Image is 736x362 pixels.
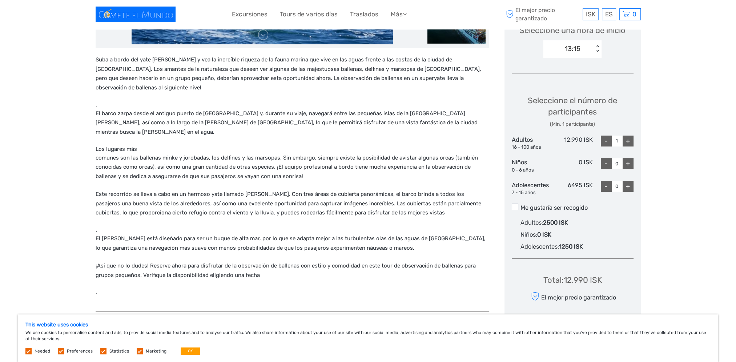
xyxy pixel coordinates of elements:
[181,347,200,355] button: OK
[512,95,634,128] div: Seleccione el número de participantes
[512,181,552,196] div: Adolescentes
[512,189,552,196] div: 7 - 15 años
[504,6,581,22] span: El mejor precio garantizado
[623,181,634,192] div: +
[512,204,634,212] label: Me gustaría ser recogido
[559,243,583,250] span: 1250 ISK
[96,190,489,218] p: Este recorrido se lleva a cabo en un hermoso yate llamado [PERSON_NAME]. Con tres áreas de cubier...
[109,348,129,354] label: Statistics
[512,136,552,151] div: Adultos
[601,136,612,146] div: -
[537,231,551,238] span: 0 ISK
[232,9,268,20] a: Excursiones
[520,231,537,238] span: Niños :
[552,136,593,151] div: 12.990 ISK
[391,9,407,20] a: Más
[96,7,176,22] img: 1596-f2c90223-336e-450d-9c2c-e84ae6d72b4c_logo_small.jpg
[512,158,552,173] div: Niños
[623,158,634,169] div: +
[35,348,50,354] label: Needed
[601,158,612,169] div: -
[67,348,93,354] label: Preferences
[601,181,612,192] div: -
[529,290,616,303] div: El mejor precio garantizado
[623,136,634,146] div: +
[512,121,634,128] div: (Min. 1 participante)
[543,274,602,286] div: Total : 12.990 ISK
[96,109,489,137] p: El barco zarpa desde el antiguo puerto de [GEOGRAPHIC_DATA] y, durante su viaje, navegará entre l...
[520,243,559,250] span: Adolescentes :
[565,44,580,53] div: 13:15
[96,234,489,253] p: El [PERSON_NAME] está diseñado para ser un buque de alta mar, por lo que se adapta mejor a las tu...
[96,55,489,92] p: Suba a bordo del yate [PERSON_NAME] y vea la increíble riqueza de la fauna marina que vive en las...
[18,314,718,362] div: We use cookies to personalise content and ads, to provide social media features and to analyse ou...
[552,181,593,196] div: 6495 ISK
[512,167,552,174] div: 0 - 6 años
[146,348,166,354] label: Marketing
[512,144,552,151] div: 16 - 100 años
[631,11,638,18] span: 0
[520,219,543,226] span: Adultos :
[543,219,568,226] span: 2500 ISK
[25,322,711,328] h5: This website uses cookies
[552,158,593,173] div: 0 ISK
[96,261,489,280] p: ¡Así que no lo dudes! Reserve ahora para disfrutar de la observación de ballenas con estilo y com...
[586,11,595,18] span: ISK
[96,55,489,304] div: . Los lugares más . .
[280,9,338,20] a: Tours de varios días
[96,153,489,181] p: comunes son las ballenas minke y jorobadas, los delfines y las marsopas. Sin embargo, siempre exi...
[519,25,626,36] span: Seleccione una hora de inicio
[595,45,601,53] div: < >
[350,9,378,20] a: Traslados
[602,8,616,20] div: ES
